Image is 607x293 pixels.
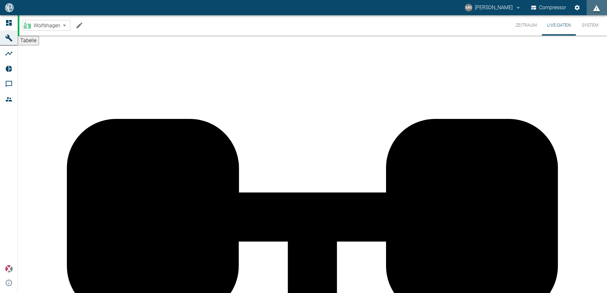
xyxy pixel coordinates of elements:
[464,2,522,13] button: neumann@arcanum-energy.de
[576,15,604,36] button: System
[542,15,576,36] button: Live-Daten
[23,22,60,29] a: Wolfshagen
[4,3,14,12] img: logo
[530,2,568,13] button: Compressor
[510,15,542,36] button: Zeitraum
[465,4,472,11] div: MN
[34,22,60,29] span: Wolfshagen
[73,19,86,32] button: Machine bearbeiten
[571,2,583,13] button: Einstellungen
[18,36,39,45] button: Tabelle
[5,265,13,273] img: Xplore Logo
